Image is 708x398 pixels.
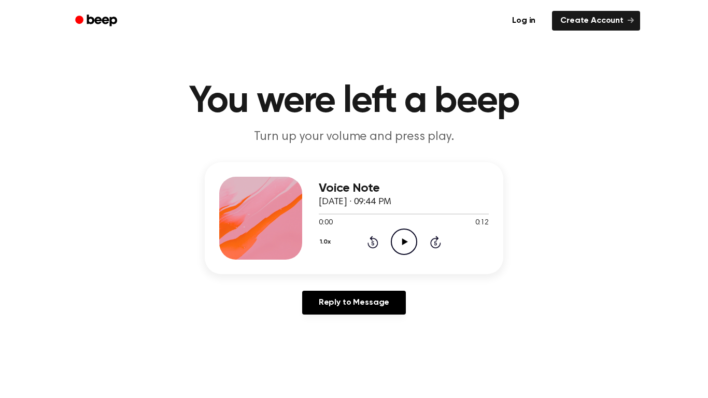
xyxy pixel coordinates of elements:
[475,218,489,229] span: 0:12
[319,181,489,195] h3: Voice Note
[502,9,546,33] a: Log in
[319,233,334,251] button: 1.0x
[319,197,391,207] span: [DATE] · 09:44 PM
[319,218,332,229] span: 0:00
[155,129,553,146] p: Turn up your volume and press play.
[302,291,406,315] a: Reply to Message
[68,11,126,31] a: Beep
[89,83,619,120] h1: You were left a beep
[552,11,640,31] a: Create Account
